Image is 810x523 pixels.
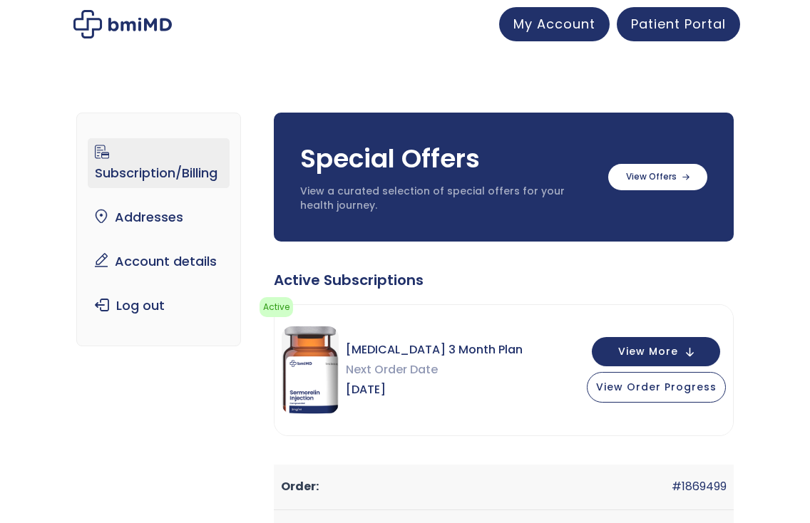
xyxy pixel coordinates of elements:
a: Log out [88,291,229,321]
span: [DATE] [346,380,523,400]
a: Addresses [88,202,229,232]
button: View Order Progress [587,372,726,403]
a: #1869499 [672,478,727,494]
a: Patient Portal [617,7,740,41]
p: View a curated selection of special offers for your health journey. [300,185,594,212]
span: My Account [513,15,595,33]
a: My Account [499,7,610,41]
span: Next Order Date [346,360,523,380]
span: Patient Portal [631,15,726,33]
nav: Account pages [76,113,240,346]
img: My account [73,10,172,38]
a: Account details [88,247,229,276]
span: Active [260,297,293,317]
button: View More [592,337,720,366]
span: View More [618,347,678,356]
a: Subscription/Billing [88,138,229,188]
h3: Special Offers [300,141,594,177]
span: View Order Progress [596,380,717,394]
div: Active Subscriptions [274,270,734,290]
span: [MEDICAL_DATA] 3 Month Plan [346,340,523,360]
